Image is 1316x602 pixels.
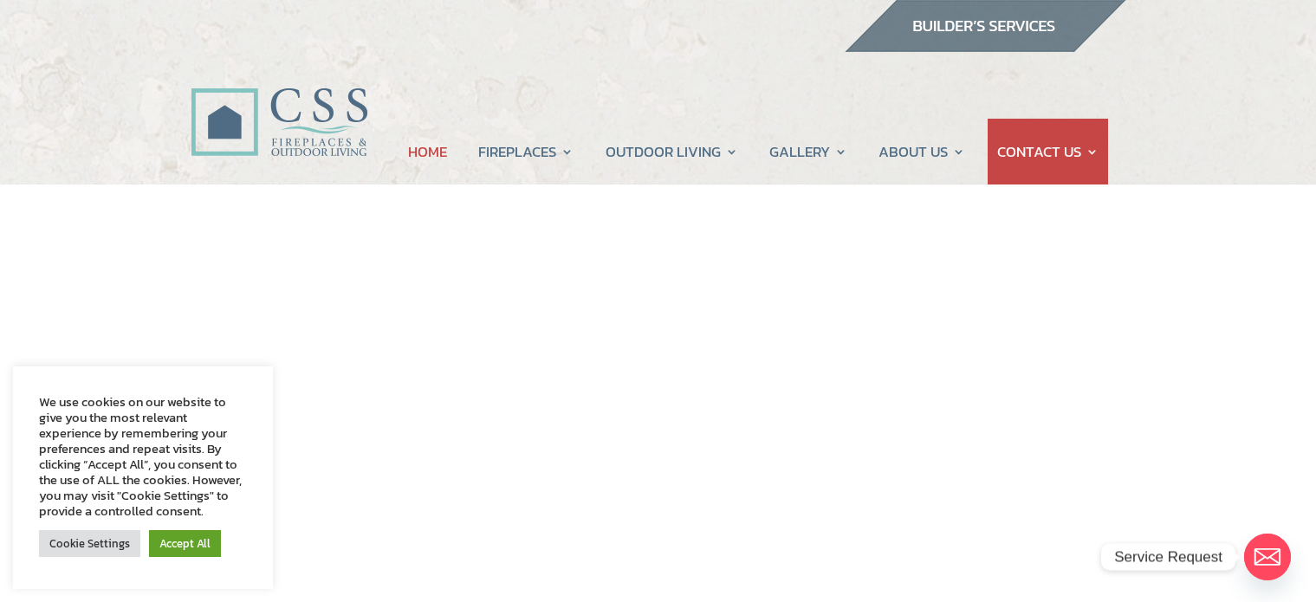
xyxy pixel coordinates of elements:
[478,119,574,184] a: FIREPLACES
[408,119,447,184] a: HOME
[39,394,247,519] div: We use cookies on our website to give you the most relevant experience by remembering your prefer...
[1244,534,1291,580] a: Email
[878,119,965,184] a: ABOUT US
[191,40,367,165] img: CSS Fireplaces & Outdoor Living (Formerly Construction Solutions & Supply)- Jacksonville Ormond B...
[149,530,221,557] a: Accept All
[606,119,738,184] a: OUTDOOR LIVING
[769,119,847,184] a: GALLERY
[997,119,1099,184] a: CONTACT US
[39,530,140,557] a: Cookie Settings
[844,36,1126,58] a: builder services construction supply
